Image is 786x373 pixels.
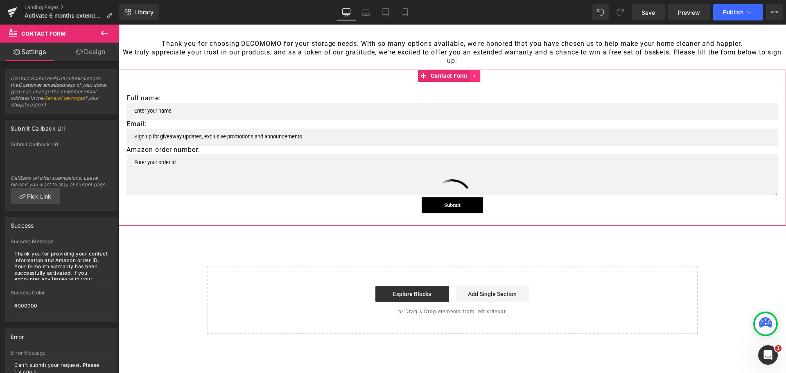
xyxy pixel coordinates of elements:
span: Contact Form [21,30,65,37]
div: Success Color [11,290,111,296]
div: Submit Callback Url [11,120,65,132]
button: Publish [713,4,763,20]
span: Contact Form [310,45,351,57]
a: Landing Pages [25,4,119,11]
a: Expand / Collapse [351,45,362,57]
button: More [766,4,783,20]
span: Save [641,8,655,17]
p: Amazon order number: [8,121,660,130]
a: Design [61,43,120,61]
span: Preview [678,8,700,17]
b: Customer email [18,82,56,88]
span: Library [134,9,154,16]
div: Callback url after submissions. Leave blank if you want to stay at current page. [11,168,111,188]
span: Publish [723,9,743,16]
a: Mobile [395,4,415,20]
span: Contact Form sends all submissions to the address of your store. (you can change the customer ema... [11,75,111,113]
a: Laptop [356,4,376,20]
p: or Drag & Drop elements from left sidebar [102,284,567,290]
button: Submit [303,173,365,189]
a: Explore Blocks [257,261,331,278]
div: Error [11,329,24,340]
a: New Library [119,4,159,20]
a: Tablet [376,4,395,20]
button: Redo [612,4,628,20]
a: Preview [668,4,710,20]
p: Email: [8,95,660,104]
span: 1 [775,345,781,352]
input: Enter your name [8,78,660,95]
iframe: Intercom live chat [758,345,778,365]
button: Undo [592,4,609,20]
input: Sign up for giveaway updates, exclusive promotions and announcements [8,104,660,121]
div: Success Message [11,239,111,244]
div: Error Message [11,350,111,356]
div: Submit Callback Url [11,142,111,147]
span: Activate 6 months extended warranty and Enter the giveaway [25,12,103,19]
a: Desktop [337,4,356,20]
a: General settings [44,95,82,101]
a: Add Single Section [337,261,411,278]
div: Success [11,217,34,229]
p: Full name: [8,70,660,78]
a: Pick Link [11,188,60,204]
